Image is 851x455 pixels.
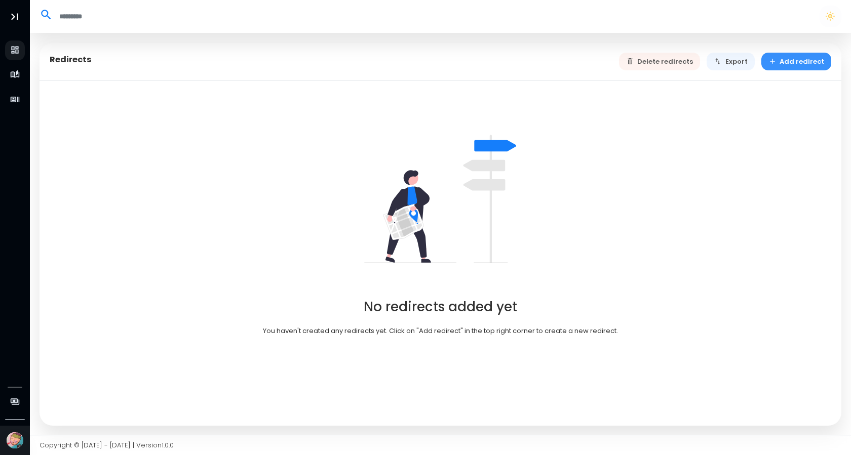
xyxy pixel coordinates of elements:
[50,55,92,65] h5: Redirects
[761,53,832,70] button: Add redirect
[364,299,517,315] h2: No redirects added yet
[5,7,24,26] button: Toggle Aside
[7,432,23,449] img: Avatar
[263,326,618,336] p: You haven't created any redirects yet. Click on "Add redirect" in the top right corner to create ...
[364,123,516,275] img: undraw_right_direction_tge8-82dba1b9.svg
[40,440,174,450] span: Copyright © [DATE] - [DATE] | Version 1.0.0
